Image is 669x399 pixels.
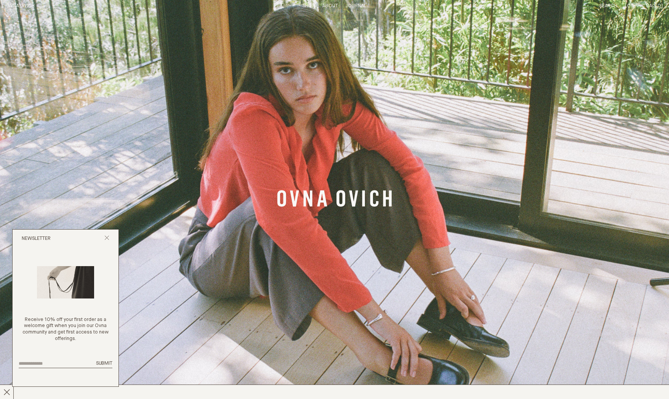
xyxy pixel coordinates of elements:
[656,3,663,8] span: [0]
[96,361,112,366] span: Submit
[646,3,656,8] span: Bag
[104,235,109,243] button: Close popup
[599,3,617,8] a: Search
[322,3,338,10] summary: About
[277,190,392,209] a: Banner Link
[346,3,366,8] a: Journal
[96,361,112,367] button: Submit
[6,3,35,8] a: Home
[625,3,639,8] a: Login
[302,3,315,8] a: Shop
[19,317,112,343] p: Receive 10% off your first order as a welcome gift when you join our Ovna community and get first...
[22,236,51,242] h2: Newsletter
